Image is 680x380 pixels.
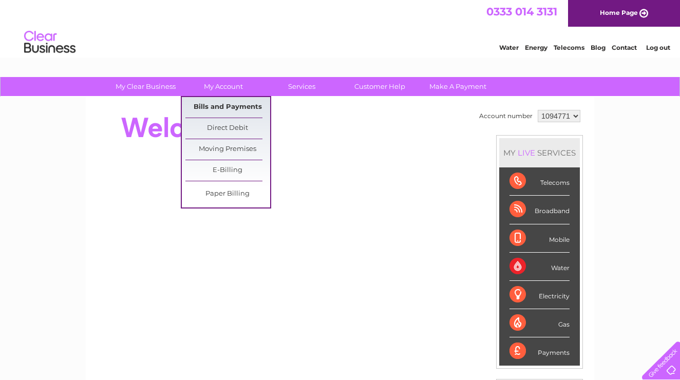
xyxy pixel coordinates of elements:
a: Telecoms [554,44,584,51]
div: Clear Business is a trading name of Verastar Limited (registered in [GEOGRAPHIC_DATA] No. 3667643... [98,6,583,50]
a: Paper Billing [185,184,270,204]
a: 0333 014 3131 [486,5,557,18]
a: My Account [181,77,266,96]
a: Moving Premises [185,139,270,160]
div: Mobile [509,224,570,253]
div: Payments [509,337,570,365]
a: Water [499,44,519,51]
a: Bills and Payments [185,97,270,118]
a: E-Billing [185,160,270,181]
a: Direct Debit [185,118,270,139]
div: Telecoms [509,167,570,196]
a: Services [259,77,344,96]
div: Electricity [509,281,570,309]
div: Gas [509,309,570,337]
a: Contact [612,44,637,51]
div: MY SERVICES [499,138,580,167]
a: Blog [591,44,606,51]
a: Make A Payment [415,77,500,96]
a: Customer Help [337,77,422,96]
a: Log out [646,44,670,51]
img: logo.png [24,27,76,58]
div: Water [509,253,570,281]
a: My Clear Business [103,77,188,96]
div: Broadband [509,196,570,224]
div: LIVE [516,148,537,158]
td: Account number [477,107,535,125]
a: Energy [525,44,547,51]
